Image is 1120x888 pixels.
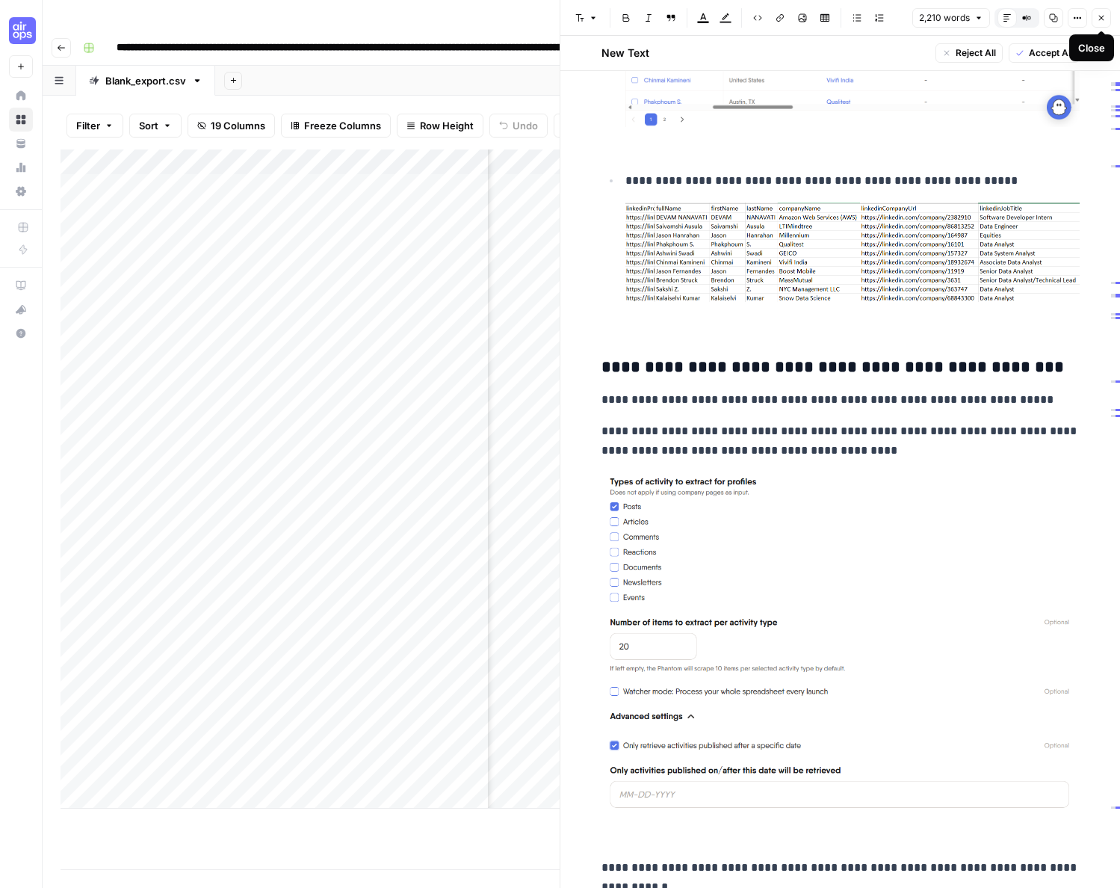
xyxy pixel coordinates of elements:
button: What's new? [9,297,33,321]
span: Undo [513,118,538,133]
div: Blank_export.csv [105,73,186,88]
a: Your Data [9,132,33,155]
span: 2,210 words [919,11,970,25]
button: Reject All [935,43,1003,63]
button: Filter [66,114,123,138]
button: Undo [489,114,548,138]
span: Accept All [1029,46,1073,60]
span: Filter [76,118,100,133]
img: Cohort 4 Logo [9,17,36,44]
button: Accept All [1009,43,1080,63]
span: Sort [139,118,158,133]
a: Usage [9,155,33,179]
a: Settings [9,179,33,203]
a: AirOps Academy [9,274,33,297]
span: Reject All [956,46,996,60]
button: Row Height [397,114,483,138]
button: Help + Support [9,321,33,345]
a: Browse [9,108,33,132]
span: Row Height [420,118,474,133]
button: Workspace: Cohort 4 [9,12,33,49]
a: Home [9,84,33,108]
button: Sort [129,114,182,138]
h2: New Text [601,46,649,61]
button: Freeze Columns [281,114,391,138]
a: Blank_export.csv [76,66,215,96]
span: 19 Columns [211,118,265,133]
span: Freeze Columns [304,118,381,133]
div: What's new? [10,298,32,321]
button: 19 Columns [188,114,275,138]
div: Close [1078,40,1105,55]
button: 2,210 words [912,8,990,28]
